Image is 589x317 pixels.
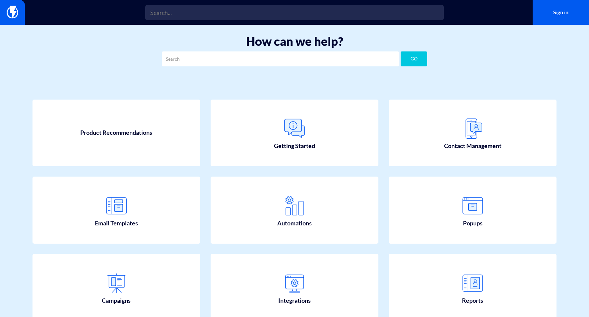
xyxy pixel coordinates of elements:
[463,219,483,228] span: Popups
[274,142,315,150] span: Getting Started
[102,296,131,305] span: Campaigns
[211,177,378,243] a: Automations
[145,5,444,20] input: Search...
[278,296,311,305] span: Integrations
[162,51,399,66] input: Search
[211,100,378,166] a: Getting Started
[33,100,200,166] a: Product Recommendations
[462,296,483,305] span: Reports
[277,219,312,228] span: Automations
[389,177,556,243] a: Popups
[401,51,427,66] button: GO
[10,35,579,48] h1: How can we help?
[444,142,501,150] span: Contact Management
[80,128,152,137] span: Product Recommendations
[95,219,138,228] span: Email Templates
[389,100,556,166] a: Contact Management
[33,177,200,243] a: Email Templates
